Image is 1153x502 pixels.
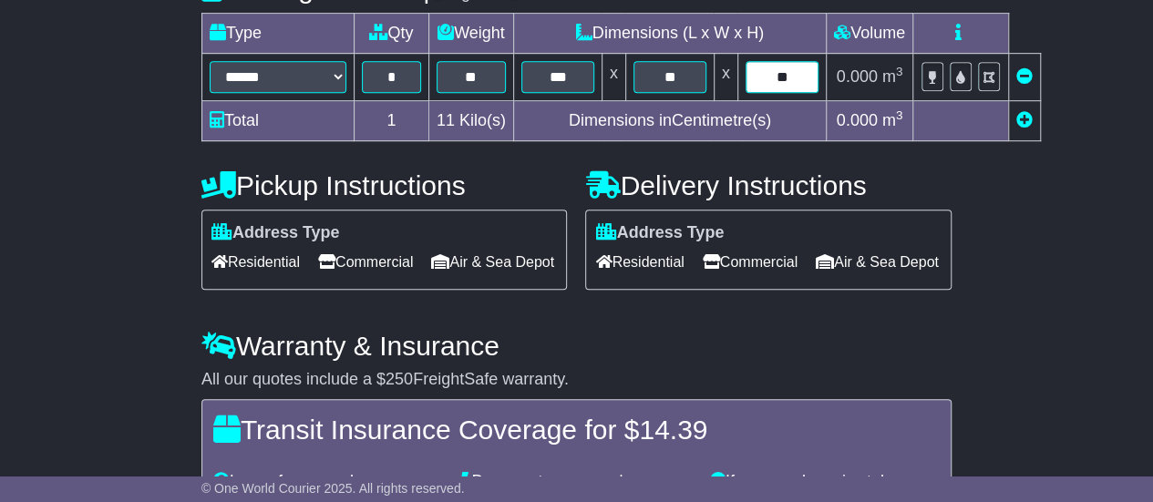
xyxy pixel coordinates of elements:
[595,223,724,243] label: Address Type
[595,248,684,276] span: Residential
[204,472,452,492] div: Loss of your package
[639,415,707,445] span: 14.39
[318,248,413,276] span: Commercial
[201,331,952,361] h4: Warranty & Insurance
[882,67,903,86] span: m
[354,14,428,54] td: Qty
[201,14,354,54] td: Type
[1016,111,1033,129] a: Add new item
[211,223,340,243] label: Address Type
[201,481,465,496] span: © One World Courier 2025. All rights reserved.
[428,14,513,54] td: Weight
[837,111,878,129] span: 0.000
[452,472,700,492] div: Damage to your package
[201,170,568,200] h4: Pickup Instructions
[513,101,826,141] td: Dimensions in Centimetre(s)
[386,370,413,388] span: 250
[816,248,939,276] span: Air & Sea Depot
[701,472,949,492] div: If your package is stolen
[211,248,300,276] span: Residential
[896,108,903,122] sup: 3
[513,14,826,54] td: Dimensions (L x W x H)
[437,111,455,129] span: 11
[428,101,513,141] td: Kilo(s)
[882,111,903,129] span: m
[703,248,798,276] span: Commercial
[585,170,952,200] h4: Delivery Instructions
[826,14,912,54] td: Volume
[837,67,878,86] span: 0.000
[354,101,428,141] td: 1
[714,54,737,101] td: x
[431,248,554,276] span: Air & Sea Depot
[896,65,903,78] sup: 3
[602,54,625,101] td: x
[213,415,940,445] h4: Transit Insurance Coverage for $
[201,370,952,390] div: All our quotes include a $ FreightSafe warranty.
[201,101,354,141] td: Total
[1016,67,1033,86] a: Remove this item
